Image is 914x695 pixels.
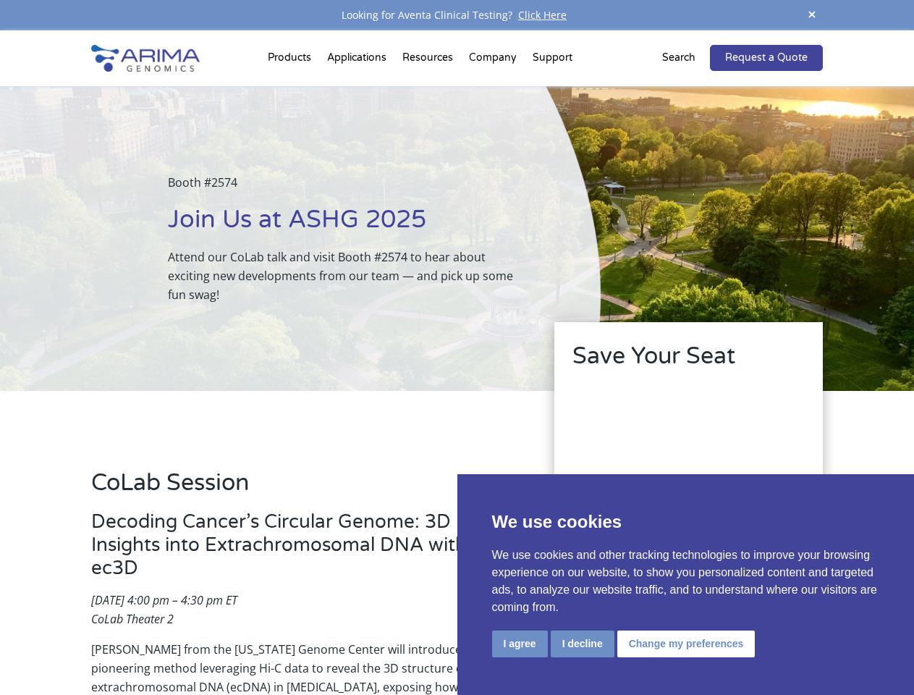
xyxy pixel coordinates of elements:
button: Change my preferences [617,631,756,657]
button: I decline [551,631,614,657]
div: Looking for Aventa Clinical Testing? [91,6,822,25]
h3: Decoding Cancer’s Circular Genome: 3D Insights into Extrachromosomal DNA with ec3D [91,510,514,591]
a: Request a Quote [710,45,823,71]
p: We use cookies [492,509,880,535]
p: We use cookies and other tracking technologies to improve your browsing experience on our website... [492,547,880,616]
p: Booth #2574 [168,173,528,203]
h2: CoLab Session [91,467,514,510]
p: Search [662,49,695,67]
h2: Save Your Seat [572,340,805,384]
em: CoLab Theater 2 [91,611,174,627]
h1: Join Us at ASHG 2025 [168,203,528,248]
p: Attend our CoLab talk and visit Booth #2574 to hear about exciting new developments from our team... [168,248,528,304]
a: Click Here [512,8,572,22]
img: Arima-Genomics-logo [91,45,200,72]
em: [DATE] 4:00 pm – 4:30 pm ET [91,592,237,608]
button: I agree [492,631,548,657]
